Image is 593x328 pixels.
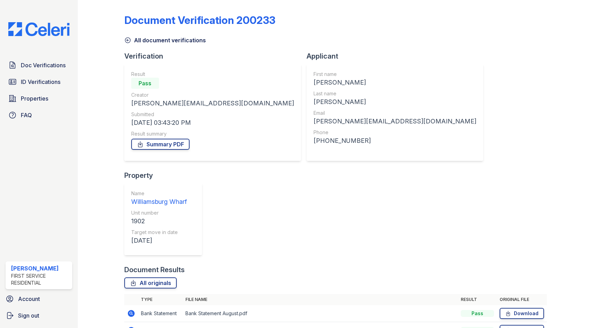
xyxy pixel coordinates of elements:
div: Applicant [307,51,489,61]
th: Original file [497,294,547,305]
a: All originals [124,277,177,288]
div: Name [131,190,187,197]
div: [PERSON_NAME] [314,97,476,107]
div: First Service Residential [11,273,69,286]
a: Properties [6,92,72,105]
th: Type [138,294,183,305]
div: [PERSON_NAME] [314,78,476,87]
a: Sign out [3,309,75,322]
div: [PERSON_NAME][EMAIL_ADDRESS][DOMAIN_NAME] [131,98,294,108]
td: Bank Statement [138,305,183,322]
div: [DATE] 03:43:20 PM [131,118,294,128]
div: Document Results [124,265,185,275]
a: ID Verifications [6,75,72,89]
span: FAQ [21,111,32,119]
div: Last name [314,90,476,97]
th: Result [458,294,497,305]
a: Doc Verifications [6,58,72,72]
span: Sign out [18,311,39,320]
div: 1902 [131,216,187,226]
div: Pass [461,310,494,317]
div: Pass [131,78,159,89]
div: Unit number [131,209,187,216]
div: [PERSON_NAME] [11,264,69,273]
td: Bank Statement August.pdf [183,305,458,322]
th: File name [183,294,458,305]
div: [PERSON_NAME][EMAIL_ADDRESS][DOMAIN_NAME] [314,116,476,126]
div: [PHONE_NUMBER] [314,136,476,146]
a: All document verifications [124,36,206,44]
img: CE_Logo_Blue-a8612792a0a2168367f1c8372b55b34899dd931a85d93a1a3d3e32e68fde9ad4.png [3,22,75,36]
a: Summary PDF [131,139,190,150]
span: Properties [21,94,48,103]
div: Target move in date [131,229,187,236]
span: ID Verifications [21,78,60,86]
a: Name Williamsburg Wharf [131,190,187,207]
div: Williamsburg Wharf [131,197,187,207]
a: Download [500,308,544,319]
a: Account [3,292,75,306]
div: First name [314,71,476,78]
div: Phone [314,129,476,136]
span: Account [18,295,40,303]
div: Creator [131,92,294,98]
div: Email [314,110,476,116]
div: Submitted [131,111,294,118]
div: Result summary [131,130,294,137]
span: Doc Verifications [21,61,66,69]
div: Verification [124,51,307,61]
div: [DATE] [131,236,187,245]
div: Property [124,171,208,180]
div: Document Verification 200233 [124,14,275,26]
div: Result [131,71,294,78]
a: FAQ [6,108,72,122]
